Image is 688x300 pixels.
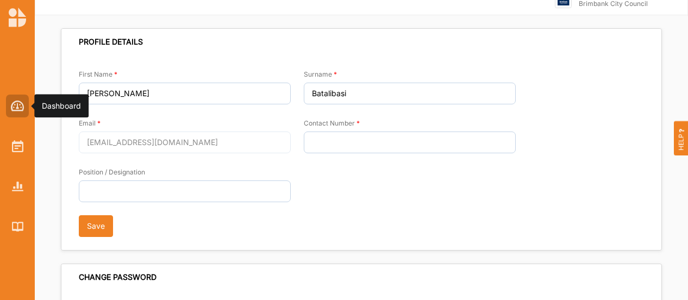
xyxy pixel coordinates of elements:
div: Dashboard [42,101,81,111]
div: PROFILE DETAILS [79,37,143,47]
label: First Name [79,70,117,79]
img: Library [12,222,23,231]
button: Save [79,215,113,237]
label: Surname [304,70,337,79]
img: Activities [12,140,23,152]
a: Library [6,215,29,238]
img: logo [9,8,26,27]
img: Dashboard [11,101,24,111]
a: Activities [6,135,29,158]
label: Position / Designation [79,168,145,177]
a: Reports [6,175,29,198]
img: Reports [12,182,23,191]
label: Email [79,119,101,128]
label: Contact Number [304,119,360,128]
div: CHANGE PASSWORD [79,272,157,282]
a: Dashboard [6,95,29,117]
